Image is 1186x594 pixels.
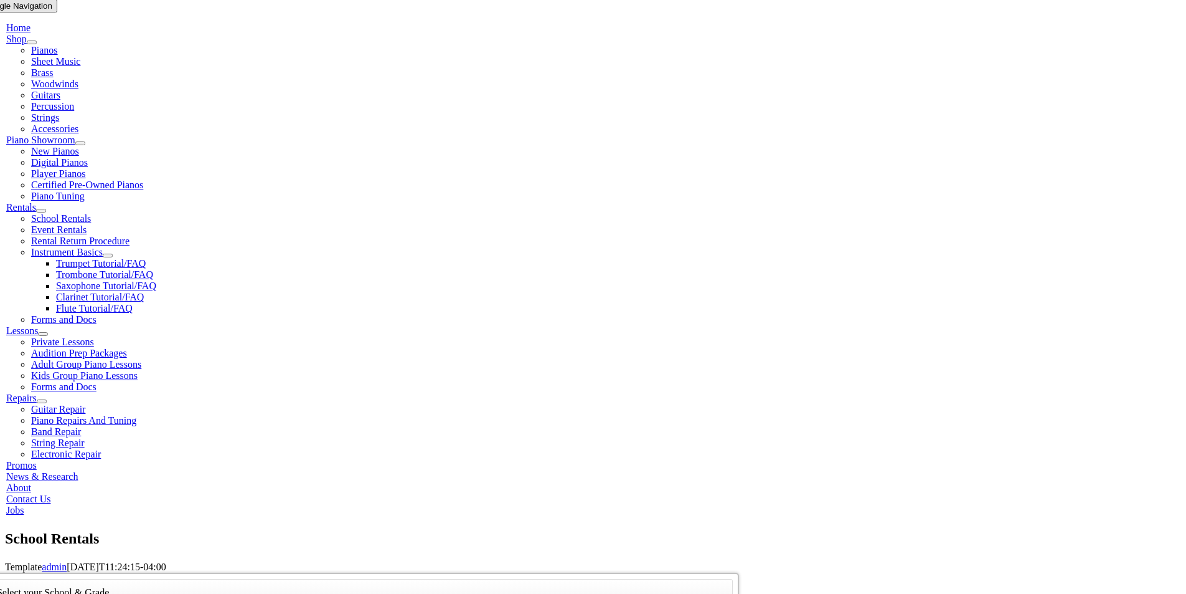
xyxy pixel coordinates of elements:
span: [DATE]T11:24:15-04:00 [67,562,166,572]
a: Contact Us [6,494,51,504]
button: Open submenu of Lessons [38,332,48,336]
a: Piano Showroom [6,135,75,145]
a: Percussion [31,101,74,112]
a: Trombone Tutorial/FAQ [56,269,153,280]
a: Trumpet Tutorial/FAQ [56,258,146,269]
a: Home [6,22,31,33]
a: Rental Return Procedure [31,236,129,246]
a: Forms and Docs [31,381,96,392]
a: Electronic Repair [31,449,101,459]
a: Piano Tuning [31,191,85,201]
a: Event Rentals [31,224,87,235]
a: Kids Group Piano Lessons [31,370,138,381]
a: Repairs [6,393,37,403]
a: Shop [6,34,27,44]
a: Guitars [31,90,60,100]
a: Jobs [6,505,24,515]
a: Private Lessons [31,337,94,347]
a: Piano Repairs And Tuning [31,415,136,426]
button: Open submenu of Piano Showroom [75,141,85,145]
a: Flute Tutorial/FAQ [56,303,133,314]
a: School Rentals [31,213,91,224]
a: Band Repair [31,426,81,437]
button: Open submenu of Rentals [36,209,46,213]
a: Certified Pre-Owned Pianos [31,180,143,190]
a: admin [42,562,67,572]
a: Promos [6,460,37,471]
a: Strings [31,112,59,123]
a: Forms and Docs [31,314,96,325]
button: Open submenu of Shop [27,41,37,44]
a: Instrument Basics [31,247,103,257]
a: Sheet Music [31,56,81,67]
button: Open submenu of Repairs [37,400,47,403]
a: Guitar Repair [31,404,86,414]
a: About [6,482,31,493]
a: Adult Group Piano Lessons [31,359,141,370]
a: Saxophone Tutorial/FAQ [56,280,156,291]
a: New Pianos [31,146,79,156]
a: News & Research [6,471,78,482]
span: Template [5,562,42,572]
a: Accessories [31,123,78,134]
a: String Repair [31,438,85,448]
a: Digital Pianos [31,157,88,168]
a: Rentals [6,202,36,213]
a: Brass [31,67,54,78]
a: Pianos [31,45,58,55]
a: Woodwinds [31,79,78,89]
button: Open submenu of Instrument Basics [103,254,113,257]
a: Player Pianos [31,168,86,179]
a: Audition Prep Packages [31,348,127,358]
a: Clarinet Tutorial/FAQ [56,292,144,302]
a: Lessons [6,325,39,336]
